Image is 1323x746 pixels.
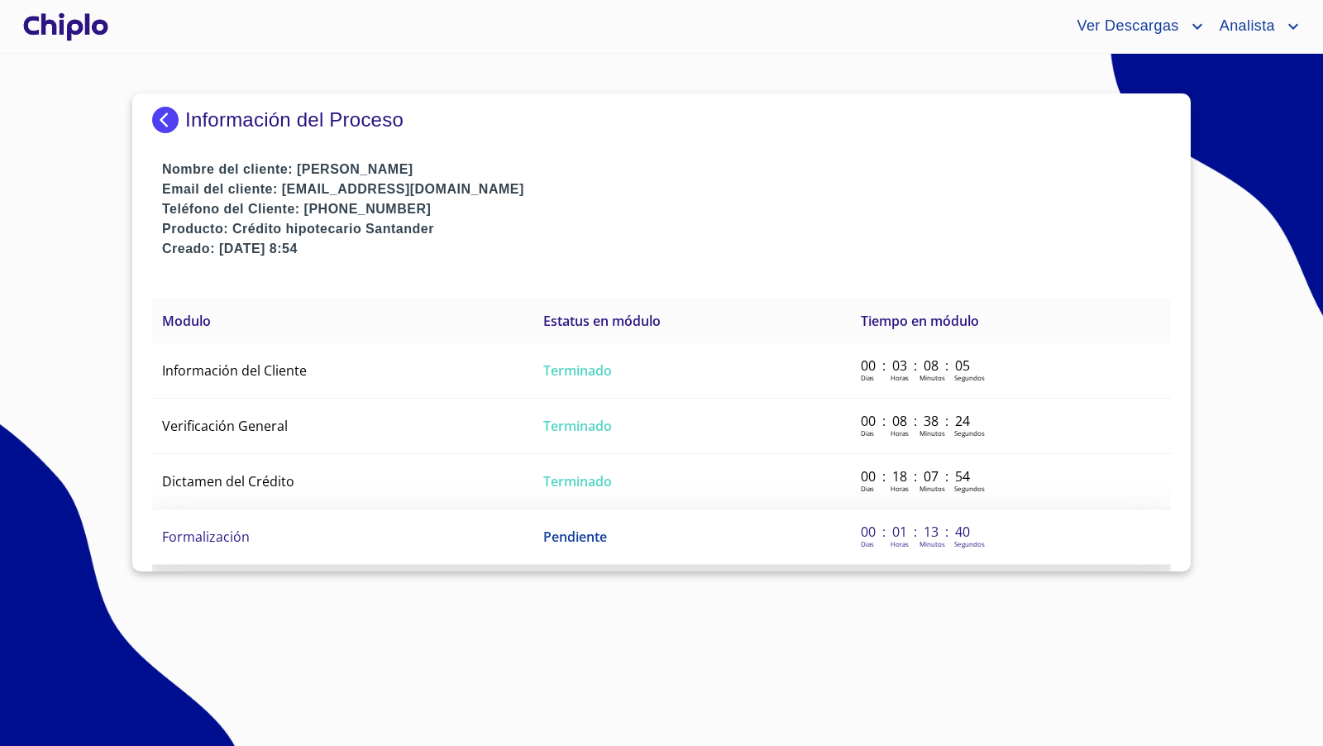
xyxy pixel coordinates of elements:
span: Ver Descargas [1064,13,1187,40]
p: 00 : 01 : 13 : 40 [861,523,972,541]
p: Dias [861,373,874,382]
div: Información del Proceso [152,107,1171,133]
p: 00 : 18 : 07 : 54 [861,467,972,485]
p: Producto: Crédito hipotecario Santander [162,219,1171,239]
p: Dias [861,484,874,493]
p: Horas [891,428,909,438]
span: Estatus en módulo [543,312,661,330]
span: Analista [1207,13,1283,40]
p: Minutos [919,539,945,548]
p: Segundos [954,428,985,438]
p: Minutos [919,428,945,438]
p: Nombre del cliente: [PERSON_NAME] [162,160,1171,179]
p: Dias [861,539,874,548]
span: Tiempo en módulo [861,312,979,330]
p: Dias [861,428,874,438]
span: Dictamen del Crédito [162,472,294,490]
span: Terminado [543,417,612,435]
span: Terminado [543,361,612,380]
p: Horas [891,373,909,382]
p: Información del Proceso [185,108,404,132]
button: account of current user [1207,13,1303,40]
span: Formalización [162,528,250,546]
button: account of current user [1064,13,1206,40]
img: Docupass spot blue [152,107,185,133]
span: Pendiente [543,528,607,546]
span: Terminado [543,472,612,490]
p: Minutos [919,373,945,382]
p: Creado: [DATE] 8:54 [162,239,1171,259]
span: Verificación General [162,417,288,435]
p: 00 : 08 : 38 : 24 [861,412,972,430]
span: Modulo [162,312,211,330]
p: Horas [891,484,909,493]
p: Minutos [919,484,945,493]
p: Horas [891,539,909,548]
p: Segundos [954,373,985,382]
p: 00 : 03 : 08 : 05 [861,356,972,375]
span: Información del Cliente [162,361,307,380]
p: Segundos [954,484,985,493]
p: Segundos [954,539,985,548]
p: Email del cliente: [EMAIL_ADDRESS][DOMAIN_NAME] [162,179,1171,199]
p: Teléfono del Cliente: [PHONE_NUMBER] [162,199,1171,219]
